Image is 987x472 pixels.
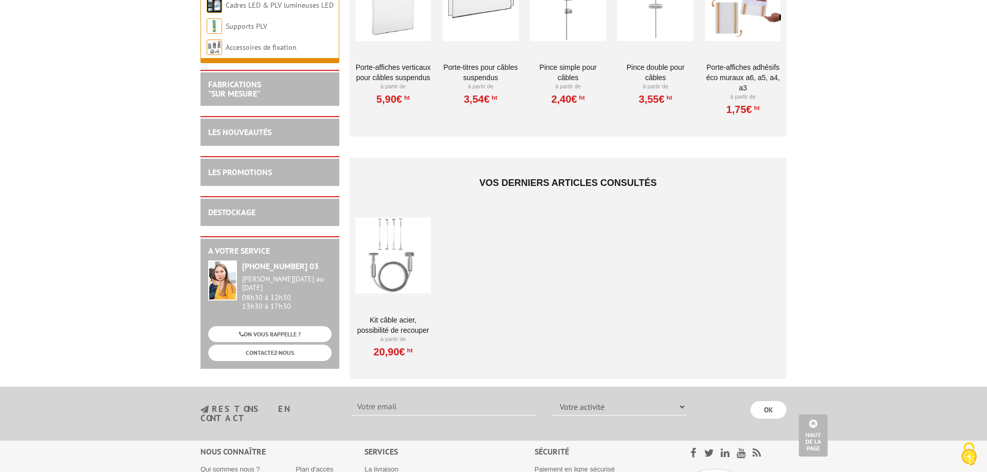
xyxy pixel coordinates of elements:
[355,83,431,91] p: À partir de
[726,106,760,112] a: 1,75€HT
[208,345,332,361] a: CONTACTEZ-NOUS
[200,405,336,423] h3: restons en contact
[355,62,431,83] a: Porte-affiches verticaux pour câbles suspendus
[665,94,672,101] sup: HT
[208,207,255,217] a: DESTOCKAGE
[208,247,332,256] h2: A votre service
[226,43,297,52] a: Accessoires de fixation
[799,414,828,457] a: Haut de la page
[364,446,535,458] div: Services
[374,349,413,355] a: 20,90€HT
[443,62,518,83] a: Porte-titres pour câbles suspendus
[752,104,760,111] sup: HT
[207,40,222,55] img: Accessoires de fixation
[464,96,497,102] a: 3,54€HT
[639,96,672,102] a: 3,55€HT
[551,96,584,102] a: 2,40€HT
[617,62,693,83] a: Pince double pour câbles
[376,96,410,102] a: 5,90€HT
[242,275,332,310] div: 08h30 à 12h30 13h30 à 17h30
[242,261,319,271] strong: [PHONE_NUMBER] 03
[208,79,261,99] a: FABRICATIONS"Sur Mesure"
[489,94,497,101] sup: HT
[226,1,334,10] a: Cadres LED & PLV lumineuses LED
[705,62,781,93] a: Porte-affiches adhésifs éco muraux A6, A5, A4, A3
[956,441,982,467] img: Cookies (fenêtre modale)
[530,83,606,91] p: À partir de
[355,335,431,344] p: À partir de
[208,260,237,300] img: widget-service.jpg
[577,94,584,101] sup: HT
[242,275,332,292] div: [PERSON_NAME][DATE] au [DATE]
[208,167,272,177] a: LES PROMOTIONS
[405,347,413,354] sup: HT
[355,315,431,335] a: Kit Câble acier, possibilité de recouper
[705,93,781,101] p: À partir de
[208,127,271,137] a: LES NOUVEAUTÉS
[200,405,209,414] img: newsletter.jpg
[200,446,364,458] div: Nous connaître
[351,398,536,416] input: Votre email
[951,437,987,472] button: Cookies (fenêtre modale)
[535,446,664,458] div: Sécurité
[226,22,267,31] a: Supports PLV
[617,83,693,91] p: À partir de
[479,178,656,188] span: Vos derniers articles consultés
[207,18,222,34] img: Supports PLV
[208,326,332,342] a: ON VOUS RAPPELLE ?
[530,62,606,83] a: Pince simple pour câbles
[751,401,787,419] input: OK
[402,94,410,101] sup: HT
[443,83,518,91] p: À partir de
